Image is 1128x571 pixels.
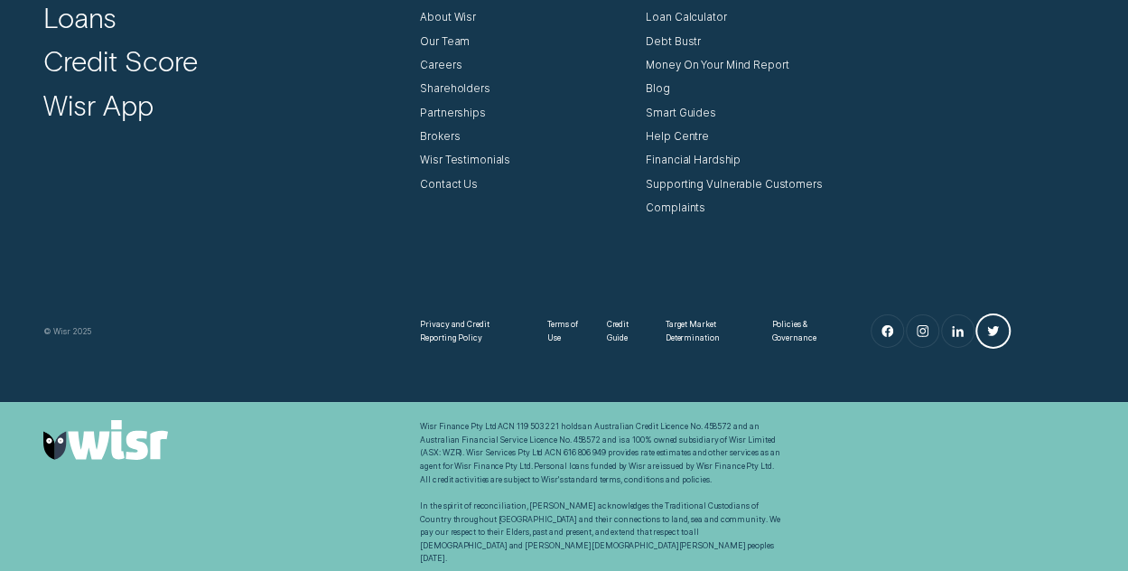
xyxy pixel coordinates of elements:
a: Target Market Determination [666,318,748,344]
a: Complaints [646,201,705,215]
a: Our Team [420,35,470,49]
a: Policies & Governance [771,318,834,344]
div: Wisr Finance Pty Ltd ACN 119 503 221 holds an Australian Credit Licence No. 458572 and an Austral... [420,420,783,566]
a: About Wisr [420,11,476,24]
a: Terms of Use [547,318,583,344]
a: Credit Guide [606,318,641,344]
img: Wisr [43,420,168,460]
a: Smart Guides [646,107,716,120]
a: Brokers [420,130,460,144]
a: Twitter [977,315,1009,347]
div: © Wisr 2025 [37,325,414,339]
a: Shareholders [420,82,490,96]
a: Supporting Vulnerable Customers [646,178,822,192]
a: Financial Hardship [646,154,741,167]
a: Help Centre [646,130,709,144]
a: Partnerships [420,107,486,120]
a: Blog [646,82,670,96]
a: Wisr Testimonials [420,154,510,167]
a: Wisr App [43,88,153,122]
a: LinkedIn [942,315,974,347]
a: Privacy and Credit Reporting Policy [420,318,523,344]
a: Credit Score [43,43,197,78]
a: Contact Us [420,178,478,192]
a: Debt Bustr [646,35,701,49]
a: Money On Your Mind Report [646,59,788,72]
a: Facebook [872,315,903,347]
a: Loan Calculator [646,11,726,24]
a: Careers [420,59,461,72]
a: Instagram [907,315,938,347]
